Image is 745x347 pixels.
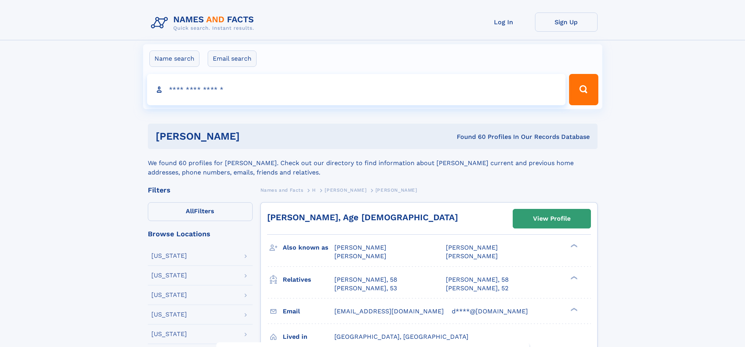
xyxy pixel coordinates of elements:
[533,210,571,228] div: View Profile
[375,187,417,193] span: [PERSON_NAME]
[267,212,458,222] a: [PERSON_NAME], Age [DEMOGRAPHIC_DATA]
[312,187,316,193] span: H
[151,311,187,318] div: [US_STATE]
[348,133,590,141] div: Found 60 Profiles In Our Records Database
[446,244,498,251] span: [PERSON_NAME]
[446,275,509,284] a: [PERSON_NAME], 58
[569,74,598,105] button: Search Button
[151,292,187,298] div: [US_STATE]
[312,185,316,195] a: H
[513,209,591,228] a: View Profile
[569,275,578,280] div: ❯
[325,185,366,195] a: [PERSON_NAME]
[148,230,253,237] div: Browse Locations
[148,202,253,221] label: Filters
[446,284,508,293] a: [PERSON_NAME], 52
[208,50,257,67] label: Email search
[147,74,566,105] input: search input
[151,253,187,259] div: [US_STATE]
[569,307,578,312] div: ❯
[156,131,348,141] h1: [PERSON_NAME]
[260,185,303,195] a: Names and Facts
[283,273,334,286] h3: Relatives
[283,305,334,318] h3: Email
[148,149,598,177] div: We found 60 profiles for [PERSON_NAME]. Check out our directory to find information about [PERSON...
[151,331,187,337] div: [US_STATE]
[334,333,469,340] span: [GEOGRAPHIC_DATA], [GEOGRAPHIC_DATA]
[472,13,535,32] a: Log In
[569,243,578,248] div: ❯
[148,187,253,194] div: Filters
[283,330,334,343] h3: Lived in
[283,241,334,254] h3: Also known as
[334,275,397,284] a: [PERSON_NAME], 58
[186,207,194,215] span: All
[334,307,444,315] span: [EMAIL_ADDRESS][DOMAIN_NAME]
[325,187,366,193] span: [PERSON_NAME]
[148,13,260,34] img: Logo Names and Facts
[334,244,386,251] span: [PERSON_NAME]
[149,50,199,67] label: Name search
[334,252,386,260] span: [PERSON_NAME]
[535,13,598,32] a: Sign Up
[334,284,397,293] a: [PERSON_NAME], 53
[446,252,498,260] span: [PERSON_NAME]
[151,272,187,279] div: [US_STATE]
